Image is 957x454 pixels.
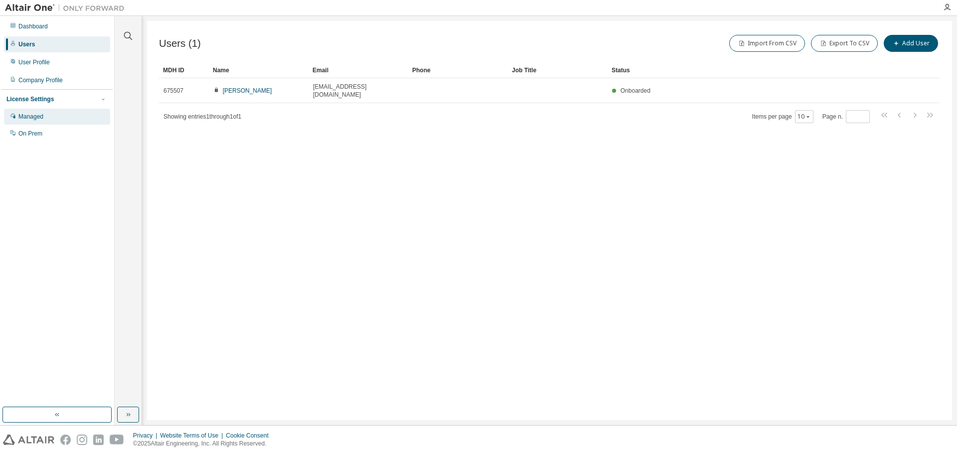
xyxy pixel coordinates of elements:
div: Website Terms of Use [160,432,226,440]
span: Users (1) [159,38,201,49]
img: linkedin.svg [93,435,104,445]
img: instagram.svg [77,435,87,445]
div: User Profile [18,58,50,66]
div: On Prem [18,130,42,138]
div: Managed [18,113,43,121]
div: Status [612,62,888,78]
a: [PERSON_NAME] [223,87,272,94]
div: Job Title [512,62,604,78]
div: Email [313,62,404,78]
div: Users [18,40,35,48]
span: Showing entries 1 through 1 of 1 [163,113,241,120]
div: Company Profile [18,76,63,84]
div: Privacy [133,432,160,440]
button: 10 [797,113,811,121]
img: Altair One [5,3,130,13]
button: Add User [884,35,938,52]
span: Onboarded [621,87,650,94]
div: Name [213,62,305,78]
div: Phone [412,62,504,78]
span: Items per page [752,110,813,123]
div: License Settings [6,95,54,103]
img: youtube.svg [110,435,124,445]
div: Cookie Consent [226,432,274,440]
div: Dashboard [18,22,48,30]
img: facebook.svg [60,435,71,445]
span: 675507 [163,87,183,95]
img: altair_logo.svg [3,435,54,445]
span: [EMAIL_ADDRESS][DOMAIN_NAME] [313,83,404,99]
button: Export To CSV [811,35,878,52]
span: Page n. [822,110,870,123]
button: Import From CSV [729,35,805,52]
p: © 2025 Altair Engineering, Inc. All Rights Reserved. [133,440,275,448]
div: MDH ID [163,62,205,78]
